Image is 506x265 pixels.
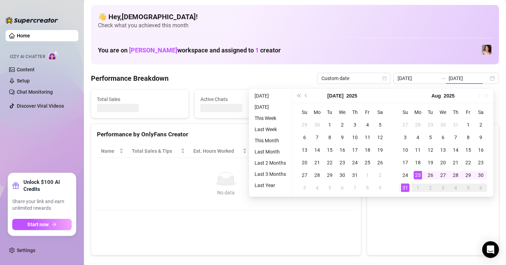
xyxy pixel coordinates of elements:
[440,76,446,81] span: swap-right
[129,46,177,54] span: [PERSON_NAME]
[398,74,437,82] input: Start date
[255,147,288,155] span: Sales / Hour
[255,46,259,54] span: 1
[321,73,386,84] span: Custom date
[302,147,345,155] span: Chat Conversion
[383,76,387,80] span: calendar
[98,12,492,22] h4: 👋 Hey, [DEMOGRAPHIC_DATA] !
[304,95,390,103] span: Messages Sent
[104,189,348,196] div: No data
[449,74,489,82] input: End date
[200,95,286,103] span: Active Chats
[17,78,30,84] a: Setup
[17,248,35,253] a: Settings
[6,17,58,24] img: logo-BBDzfeDw.svg
[97,144,128,158] th: Name
[28,222,49,227] span: Start now
[10,53,45,60] span: Izzy AI Chatter
[482,45,492,55] img: Lauren
[17,33,30,38] a: Home
[91,73,169,83] h4: Performance Breakdown
[23,179,72,193] strong: Unlock $100 AI Credits
[251,144,298,158] th: Sales / Hour
[440,76,446,81] span: to
[48,51,59,61] img: AI Chatter
[12,198,72,212] span: Share your link and earn unlimited rewards
[52,222,57,227] span: arrow-right
[12,219,72,230] button: Start nowarrow-right
[17,67,35,72] a: Content
[373,130,493,139] div: Sales by OnlyFans Creator
[132,147,179,155] span: Total Sales & Tips
[101,147,118,155] span: Name
[12,182,19,189] span: gift
[193,147,241,155] div: Est. Hours Worked
[97,130,355,139] div: Performance by OnlyFans Creator
[128,144,189,158] th: Total Sales & Tips
[17,103,64,109] a: Discover Viral Videos
[482,241,499,258] div: Open Intercom Messenger
[17,89,53,95] a: Chat Monitoring
[98,22,492,29] span: Check what you achieved this month
[97,95,183,103] span: Total Sales
[98,46,281,54] h1: You are on workspace and assigned to creator
[298,144,355,158] th: Chat Conversion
